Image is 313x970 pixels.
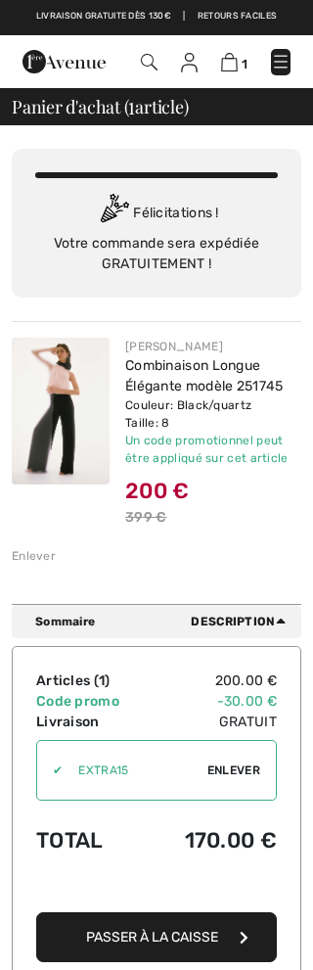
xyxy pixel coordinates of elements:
[36,10,171,23] a: Livraison gratuite dès 130€
[36,670,148,691] td: Articles ( )
[148,691,277,712] td: -30.00 €
[141,54,157,70] img: Recherche
[221,52,247,72] a: 1
[125,396,301,432] div: Couleur: Black/quartz Taille: 8
[12,338,110,485] img: Combinaison Longue Élégante modèle 251745
[35,194,278,274] div: Félicitations ! Votre commande sera expédiée GRATUITEMENT !
[198,10,278,23] a: Retours faciles
[148,712,277,732] td: Gratuit
[181,53,198,72] img: Mes infos
[12,547,56,565] div: Enlever
[36,712,148,732] td: Livraison
[22,53,106,69] a: 1ère Avenue
[191,613,293,630] span: Description
[12,98,189,115] span: Panier d'achat ( article)
[242,57,247,71] span: 1
[271,52,291,71] img: Menu
[36,912,277,962] button: Passer à la caisse
[125,338,301,355] div: [PERSON_NAME]
[63,741,207,800] input: Code promo
[148,808,277,872] td: 170.00 €
[35,613,293,630] div: Sommaire
[125,509,167,526] s: 399 €
[128,94,135,116] span: 1
[221,53,238,71] img: Panier d'achat
[183,10,185,23] span: |
[86,929,218,946] span: Passer à la caisse
[125,432,301,467] div: Un code promotionnel peut être appliqué sur cet article
[99,672,105,689] span: 1
[22,50,106,73] img: 1ère Avenue
[36,691,148,712] td: Code promo
[36,808,148,872] td: Total
[148,670,277,691] td: 200.00 €
[125,478,190,504] span: 200 €
[37,762,63,779] div: ✔
[94,194,133,233] img: Congratulation2.svg
[36,872,277,906] iframe: PayPal
[125,357,284,394] a: Combinaison Longue Élégante modèle 251745
[207,762,260,779] span: Enlever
